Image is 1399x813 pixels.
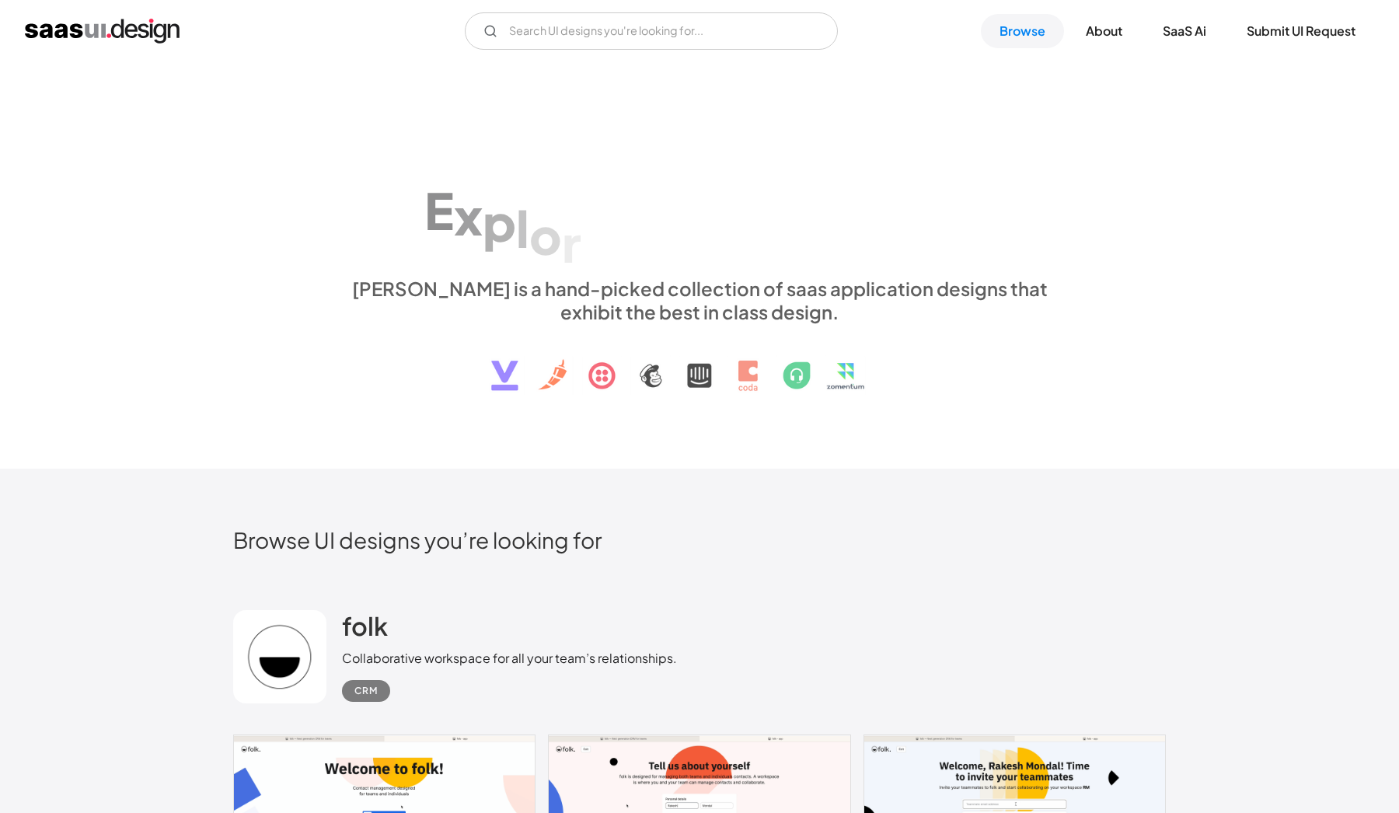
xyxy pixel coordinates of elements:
div: [PERSON_NAME] is a hand-picked collection of saas application designs that exhibit the best in cl... [342,277,1057,323]
div: E [424,180,454,240]
div: CRM [354,682,378,700]
div: Collaborative workspace for all your team’s relationships. [342,649,677,668]
a: Submit UI Request [1228,14,1374,48]
div: x [454,187,483,246]
h2: folk [342,610,388,641]
div: r [562,213,581,273]
a: Browse [981,14,1064,48]
h2: Browse UI designs you’re looking for [233,526,1166,553]
input: Search UI designs you're looking for... [465,12,838,50]
a: SaaS Ai [1144,14,1225,48]
form: Email Form [465,12,838,50]
div: o [529,206,562,266]
a: home [25,19,180,44]
div: p [483,192,516,252]
h1: Explore SaaS UI design patterns & interactions. [342,141,1057,261]
a: folk [342,610,388,649]
img: text, icon, saas logo [464,323,935,404]
div: l [516,199,529,259]
a: About [1067,14,1141,48]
